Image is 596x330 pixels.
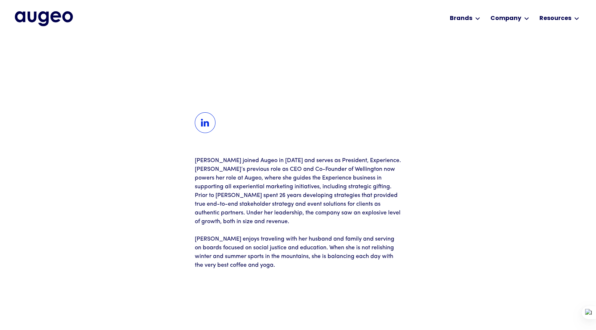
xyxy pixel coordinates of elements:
[195,156,402,226] p: [PERSON_NAME] joined Augeo in [DATE] and serves as President, Experience. [PERSON_NAME]’s previou...
[490,14,521,23] div: Company
[195,226,402,235] p: ‍
[450,14,472,23] div: Brands
[539,14,571,23] div: Resources
[15,11,73,26] a: home
[195,112,215,133] img: LinkedIn Icon
[15,11,73,26] img: Augeo's full logo in midnight blue.
[195,235,402,270] p: [PERSON_NAME] enjoys traveling with her husband and family and serving on boards focused on socia...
